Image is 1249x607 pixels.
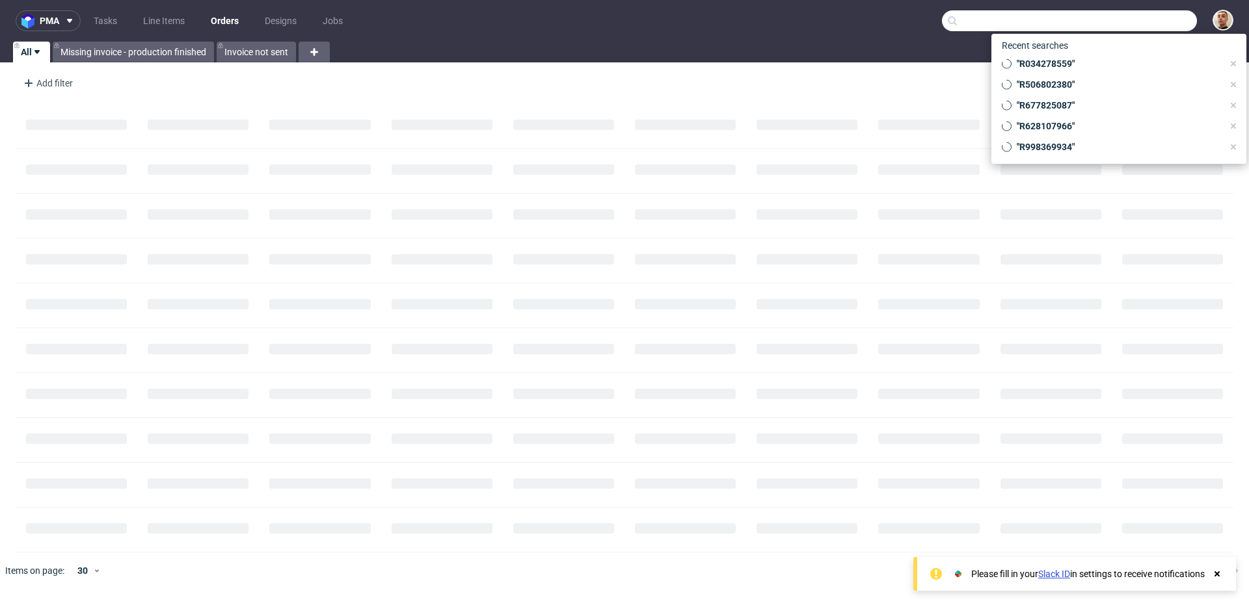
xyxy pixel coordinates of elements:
[5,564,64,577] span: Items on page:
[1012,99,1223,112] span: "R677825087"
[1012,57,1223,70] span: "R034278559"
[18,73,75,94] div: Add filter
[217,42,296,62] a: Invoice not sent
[135,10,193,31] a: Line Items
[1012,120,1223,133] span: "R628107966"
[1012,78,1223,91] span: "R506802380"
[203,10,247,31] a: Orders
[952,567,965,580] img: Slack
[16,10,81,31] button: pma
[40,16,59,25] span: pma
[315,10,351,31] a: Jobs
[70,562,93,580] div: 30
[971,567,1205,580] div: Please fill in your in settings to receive notifications
[1214,11,1232,29] img: Bartłomiej Leśniczuk
[1038,569,1070,579] a: Slack ID
[1012,140,1223,153] span: "R998369934"
[86,10,125,31] a: Tasks
[997,35,1073,56] span: Recent searches
[21,14,40,29] img: logo
[257,10,304,31] a: Designs
[13,42,50,62] a: All
[53,42,214,62] a: Missing invoice - production finished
